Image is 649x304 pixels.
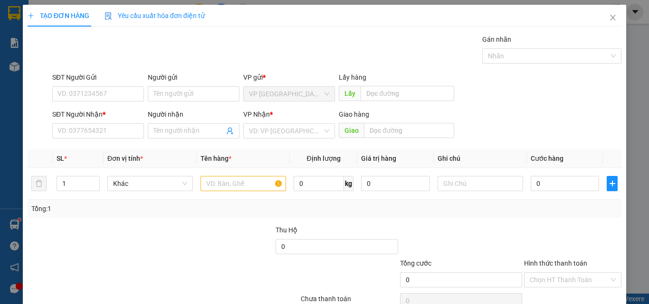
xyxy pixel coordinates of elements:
[105,12,112,20] img: icon
[52,109,144,120] div: SĐT Người Nhận
[482,36,511,43] label: Gán nhãn
[339,86,361,101] span: Lấy
[107,155,143,162] span: Đơn vị tính
[243,111,270,118] span: VP Nhận
[276,226,297,234] span: Thu Hộ
[438,176,523,191] input: Ghi Chú
[400,259,431,267] span: Tổng cước
[339,111,369,118] span: Giao hàng
[28,12,89,19] span: TẠO ĐƠN HÀNG
[364,123,454,138] input: Dọc đường
[200,155,231,162] span: Tên hàng
[434,149,527,168] th: Ghi chú
[344,176,353,191] span: kg
[148,72,239,83] div: Người gửi
[600,5,626,31] button: Close
[361,176,429,191] input: 0
[28,12,34,19] span: plus
[339,123,364,138] span: Giao
[361,155,396,162] span: Giá trị hàng
[607,176,618,191] button: plus
[31,176,47,191] button: delete
[361,86,454,101] input: Dọc đường
[31,203,251,214] div: Tổng: 1
[57,155,64,162] span: SL
[226,127,234,135] span: user-add
[607,180,617,187] span: plus
[306,155,340,162] span: Định lượng
[531,155,563,162] span: Cước hàng
[113,176,187,191] span: Khác
[243,72,335,83] div: VP gửi
[105,12,205,19] span: Yêu cầu xuất hóa đơn điện tử
[148,109,239,120] div: Người nhận
[200,176,286,191] input: VD: Bàn, Ghế
[609,14,617,21] span: close
[52,72,144,83] div: SĐT Người Gửi
[524,259,587,267] label: Hình thức thanh toán
[249,87,329,101] span: VP Sài Gòn
[339,74,366,81] span: Lấy hàng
